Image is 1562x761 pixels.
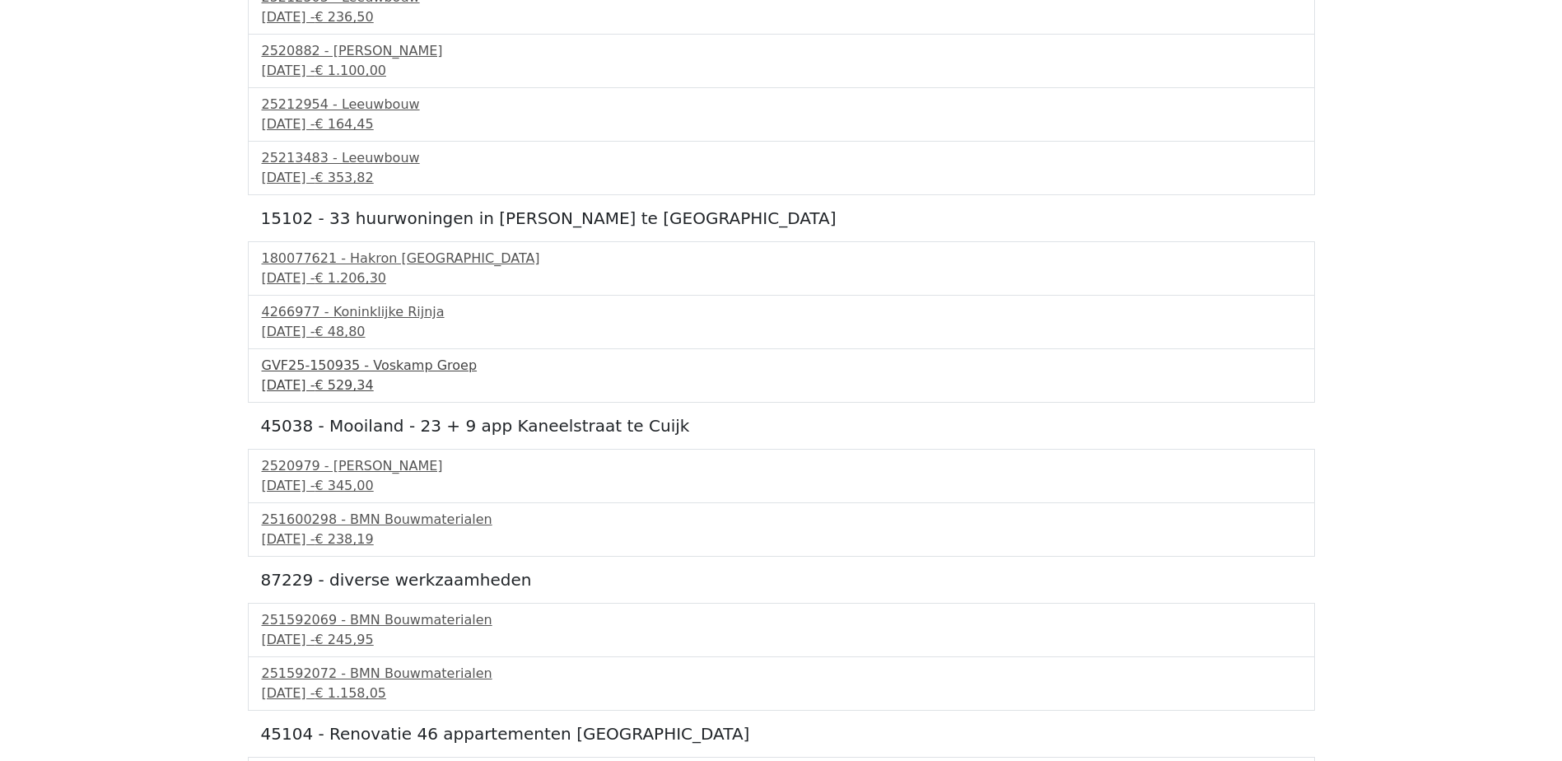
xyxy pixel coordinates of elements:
div: 25212954 - Leeuwbouw [262,95,1301,114]
a: 2520882 - [PERSON_NAME][DATE] -€ 1.100,00 [262,41,1301,81]
div: [DATE] - [262,476,1301,496]
a: 251600298 - BMN Bouwmaterialen[DATE] -€ 238,19 [262,510,1301,549]
div: 251592069 - BMN Bouwmaterialen [262,610,1301,630]
div: [DATE] - [262,530,1301,549]
h5: 45104 - Renovatie 46 appartementen [GEOGRAPHIC_DATA] [261,724,1302,744]
div: [DATE] - [262,376,1301,395]
span: € 164,45 [315,116,373,132]
span: € 238,19 [315,531,373,547]
a: 25213483 - Leeuwbouw[DATE] -€ 353,82 [262,148,1301,188]
a: 251592069 - BMN Bouwmaterialen[DATE] -€ 245,95 [262,610,1301,650]
span: € 48,80 [315,324,365,339]
div: 4266977 - Koninklijke Rijnja [262,302,1301,322]
div: 251592072 - BMN Bouwmaterialen [262,664,1301,684]
div: [DATE] - [262,322,1301,342]
h5: 15102 - 33 huurwoningen in [PERSON_NAME] te [GEOGRAPHIC_DATA] [261,208,1302,228]
div: [DATE] - [262,7,1301,27]
span: € 245,95 [315,632,373,647]
span: € 1.206,30 [315,270,386,286]
div: GVF25-150935 - Voskamp Groep [262,356,1301,376]
span: € 236,50 [315,9,373,25]
h5: 87229 - diverse werkzaamheden [261,570,1302,590]
div: 251600298 - BMN Bouwmaterialen [262,510,1301,530]
h5: 45038 - Mooiland - 23 + 9 app Kaneelstraat te Cuijk [261,416,1302,436]
div: [DATE] - [262,114,1301,134]
div: 25213483 - Leeuwbouw [262,148,1301,168]
div: 2520882 - [PERSON_NAME] [262,41,1301,61]
div: [DATE] - [262,684,1301,703]
div: [DATE] - [262,61,1301,81]
div: [DATE] - [262,268,1301,288]
div: 180077621 - Hakron [GEOGRAPHIC_DATA] [262,249,1301,268]
a: GVF25-150935 - Voskamp Groep[DATE] -€ 529,34 [262,356,1301,395]
span: € 1.100,00 [315,63,386,78]
span: € 529,34 [315,377,373,393]
span: € 353,82 [315,170,373,185]
a: 2520979 - [PERSON_NAME][DATE] -€ 345,00 [262,456,1301,496]
div: [DATE] - [262,630,1301,650]
div: [DATE] - [262,168,1301,188]
a: 251592072 - BMN Bouwmaterialen[DATE] -€ 1.158,05 [262,664,1301,703]
a: 25212954 - Leeuwbouw[DATE] -€ 164,45 [262,95,1301,134]
span: € 1.158,05 [315,685,386,701]
a: 4266977 - Koninklijke Rijnja[DATE] -€ 48,80 [262,302,1301,342]
div: 2520979 - [PERSON_NAME] [262,456,1301,476]
a: 180077621 - Hakron [GEOGRAPHIC_DATA][DATE] -€ 1.206,30 [262,249,1301,288]
span: € 345,00 [315,478,373,493]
